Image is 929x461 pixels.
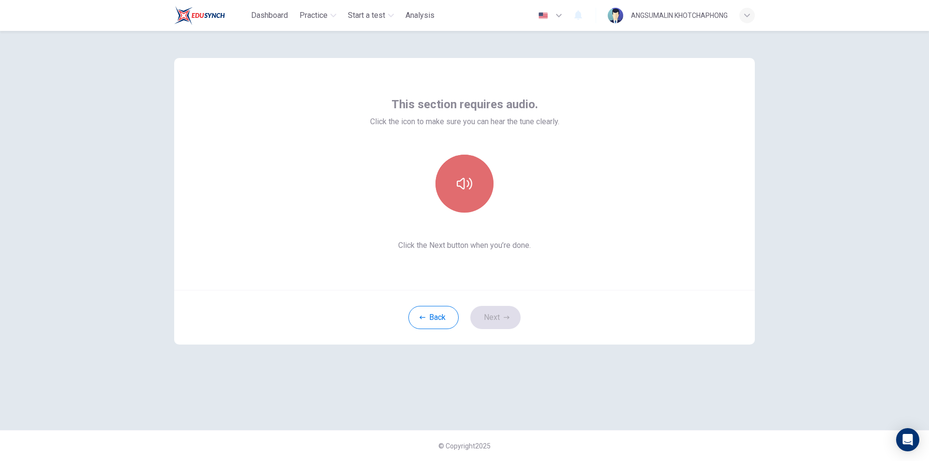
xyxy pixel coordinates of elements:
button: Analysis [402,7,438,24]
div: ANGSUMALIN KHOTCHAPHONG [631,10,728,21]
span: Start a test [348,10,385,21]
span: Dashboard [251,10,288,21]
button: Dashboard [247,7,292,24]
span: Practice [300,10,328,21]
span: Click the icon to make sure you can hear the tune clearly. [370,116,559,128]
img: Profile picture [608,8,623,23]
button: Start a test [344,7,398,24]
a: Train Test logo [174,6,247,25]
img: Train Test logo [174,6,225,25]
span: Analysis [405,10,435,21]
button: Practice [296,7,340,24]
img: en [537,12,549,19]
span: This section requires audio. [391,97,538,112]
span: © Copyright 2025 [438,442,491,450]
span: Click the Next button when you’re done. [370,240,559,251]
div: Open Intercom Messenger [896,428,919,451]
button: Back [408,306,459,329]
